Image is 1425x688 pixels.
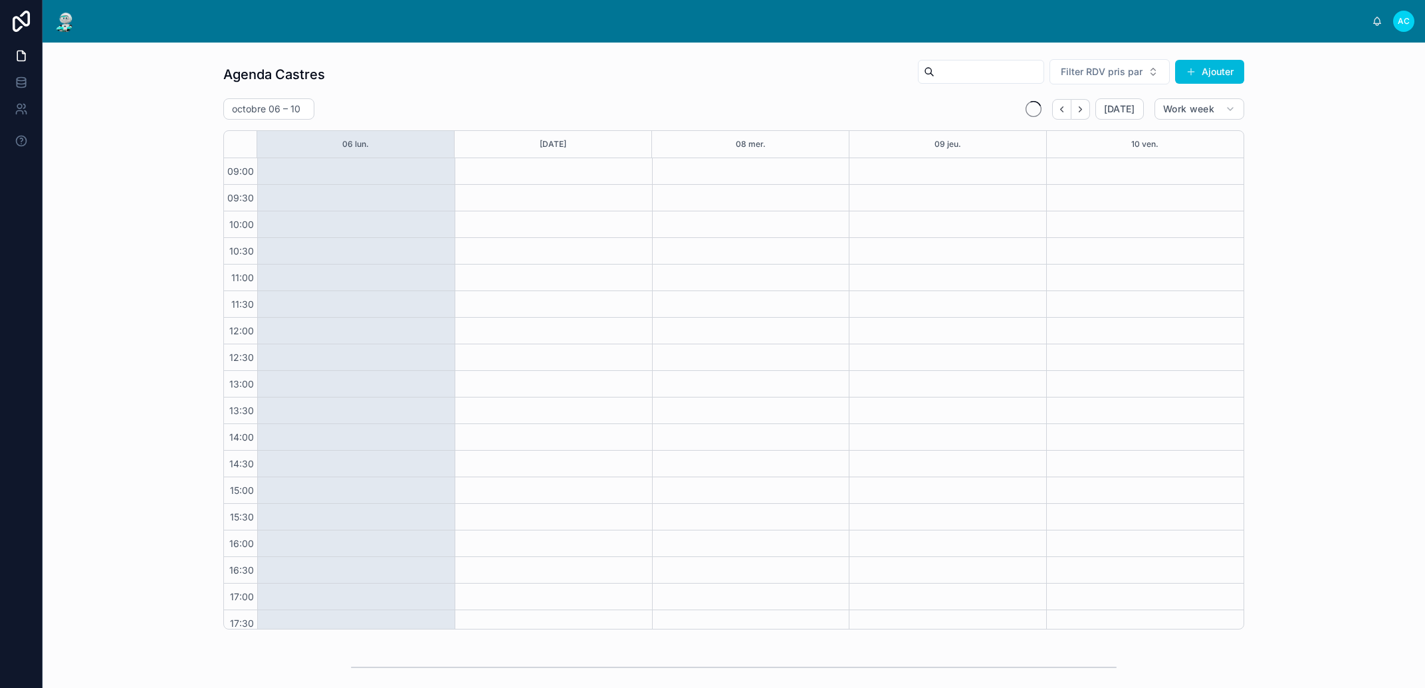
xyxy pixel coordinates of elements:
[232,102,300,116] h2: octobre 06 – 10
[736,131,766,158] button: 08 mer.
[223,65,325,84] h1: Agenda Castres
[226,564,257,576] span: 16:30
[224,166,257,177] span: 09:00
[53,11,77,32] img: App logo
[226,219,257,230] span: 10:00
[226,405,257,416] span: 13:30
[342,131,369,158] button: 06 lun.
[1071,99,1090,120] button: Next
[1052,99,1071,120] button: Back
[1163,103,1214,115] span: Work week
[226,325,257,336] span: 12:00
[934,131,961,158] button: 09 jeu.
[1154,98,1244,120] button: Work week
[1398,16,1410,27] span: AC
[226,378,257,390] span: 13:00
[226,431,257,443] span: 14:00
[1095,98,1144,120] button: [DATE]
[227,511,257,522] span: 15:30
[226,538,257,549] span: 16:00
[540,131,566,158] button: [DATE]
[1104,103,1135,115] span: [DATE]
[228,272,257,283] span: 11:00
[1061,65,1143,78] span: Filter RDV pris par
[226,245,257,257] span: 10:30
[88,19,1372,24] div: scrollable content
[1175,60,1244,84] button: Ajouter
[1131,131,1158,158] button: 10 ven.
[1049,59,1170,84] button: Select Button
[224,192,257,203] span: 09:30
[228,298,257,310] span: 11:30
[227,618,257,629] span: 17:30
[227,485,257,496] span: 15:00
[226,352,257,363] span: 12:30
[227,591,257,602] span: 17:00
[226,458,257,469] span: 14:30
